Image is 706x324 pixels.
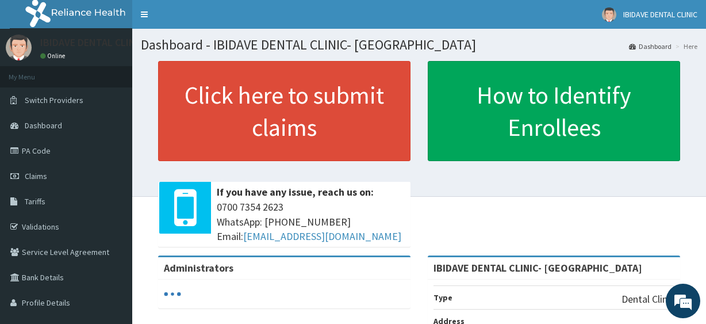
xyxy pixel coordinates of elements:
[629,41,672,51] a: Dashboard
[25,196,45,207] span: Tariffs
[433,261,642,275] strong: IBIDAVE DENTAL CLINIC- [GEOGRAPHIC_DATA]
[217,185,374,199] b: If you have any issue, reach us on:
[40,37,144,48] p: IBIDAVE DENTAL CLINIC
[6,35,32,60] img: User Image
[243,230,401,243] a: [EMAIL_ADDRESS][DOMAIN_NAME]
[25,171,47,181] span: Claims
[164,261,233,275] b: Administrators
[621,292,674,307] p: Dental Clinic
[141,37,697,52] h1: Dashboard - IBIDAVE DENTAL CLINIC- [GEOGRAPHIC_DATA]
[602,7,616,22] img: User Image
[40,52,68,60] a: Online
[623,9,697,20] span: IBIDAVE DENTAL CLINIC
[25,120,62,131] span: Dashboard
[428,61,680,161] a: How to Identify Enrollees
[673,41,697,51] li: Here
[25,95,83,105] span: Switch Providers
[158,61,410,161] a: Click here to submit claims
[217,200,405,244] span: 0700 7354 2623 WhatsApp: [PHONE_NUMBER] Email:
[433,292,452,303] b: Type
[164,285,181,303] svg: audio-loading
